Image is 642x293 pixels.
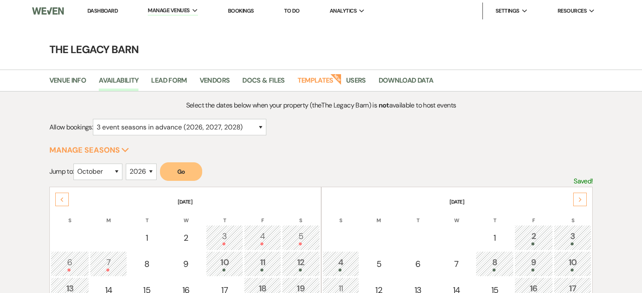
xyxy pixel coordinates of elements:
[51,207,89,224] th: S
[379,75,433,91] a: Download Data
[211,256,238,271] div: 10
[554,207,591,224] th: S
[95,256,122,271] div: 7
[206,207,243,224] th: T
[49,123,93,132] span: Allow bookings:
[379,101,389,110] strong: not
[90,207,127,224] th: M
[249,256,276,271] div: 11
[51,188,320,206] th: [DATE]
[519,230,548,245] div: 2
[496,7,520,15] span: Settings
[403,258,432,270] div: 6
[398,207,437,224] th: T
[55,256,85,271] div: 6
[365,258,393,270] div: 5
[558,7,587,15] span: Resources
[322,207,359,224] th: S
[558,230,587,245] div: 3
[519,256,548,271] div: 9
[287,230,315,245] div: 5
[480,256,509,271] div: 8
[87,7,118,14] a: Dashboard
[327,256,355,271] div: 4
[128,207,166,224] th: T
[151,75,187,91] a: Lead Form
[282,207,320,224] th: S
[160,162,202,181] button: Go
[228,7,254,14] a: Bookings
[171,258,201,270] div: 9
[133,231,161,244] div: 1
[476,207,513,224] th: T
[443,258,470,270] div: 7
[244,207,281,224] th: F
[346,75,366,91] a: Users
[242,75,284,91] a: Docs & Files
[480,231,509,244] div: 1
[117,100,525,111] p: Select the dates below when your property (the The Legacy Barn ) is available to host events
[574,176,593,187] p: Saved!
[99,75,138,91] a: Availability
[49,167,74,176] span: Jump to:
[438,207,475,224] th: W
[211,230,238,245] div: 3
[200,75,230,91] a: Vendors
[167,207,206,224] th: W
[249,230,276,245] div: 4
[558,256,587,271] div: 10
[17,42,625,57] h4: The Legacy Barn
[148,6,190,15] span: Manage Venues
[515,207,553,224] th: F
[284,7,300,14] a: To Do
[330,73,342,85] strong: New
[298,75,333,91] a: Templates
[171,231,201,244] div: 2
[49,146,129,154] button: Manage Seasons
[360,207,398,224] th: M
[322,188,592,206] th: [DATE]
[330,7,357,15] span: Analytics
[32,2,64,20] img: Weven Logo
[287,256,315,271] div: 12
[49,75,87,91] a: Venue Info
[133,258,161,270] div: 8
